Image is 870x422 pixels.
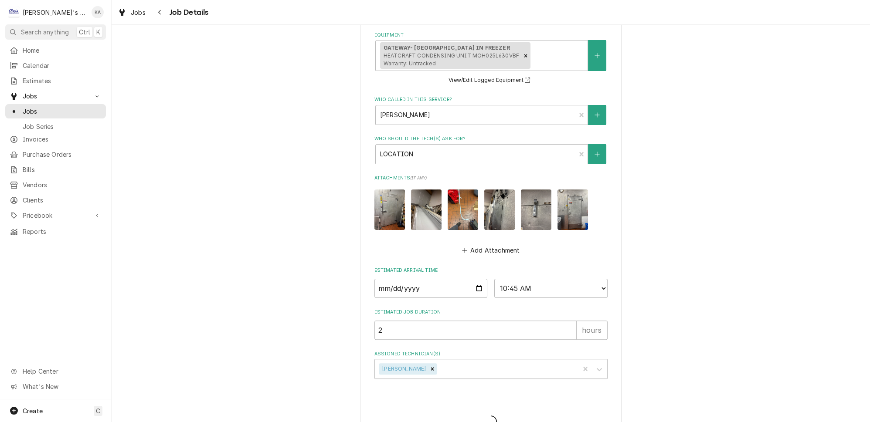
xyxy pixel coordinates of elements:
[92,6,104,18] div: KA
[23,122,102,131] span: Job Series
[153,5,167,19] button: Navigate back
[23,180,102,189] span: Vendors
[5,147,106,162] a: Purchase Orders
[595,112,600,118] svg: Create New Contact
[374,351,608,379] div: Assigned Technician(s)
[588,105,606,125] button: Create New Contact
[588,144,606,164] button: Create New Contact
[5,208,106,223] a: Go to Pricebook
[167,7,209,18] span: Job Details
[374,175,608,182] label: Attachments
[411,189,442,230] img: K4vzTGpTRgCYtxWiQDlW
[374,32,608,39] label: Equipment
[5,193,106,207] a: Clients
[374,351,608,358] label: Assigned Technician(s)
[23,8,87,17] div: [PERSON_NAME]'s Refrigeration
[374,32,608,86] div: Equipment
[5,89,106,103] a: Go to Jobs
[21,27,69,37] span: Search anything
[5,379,106,394] a: Go to What's New
[23,76,102,85] span: Estimates
[374,175,608,256] div: Attachments
[374,96,608,103] label: Who called in this service?
[384,52,519,67] span: HEATCRAFT CONDENSING UNIT MOH025L630VBF Warranty: Untracked
[374,279,488,298] input: Date
[447,75,534,86] button: View/Edit Logged Equipment
[374,135,608,164] div: Who should the tech(s) ask for?
[23,196,102,205] span: Clients
[23,165,102,174] span: Bills
[5,178,106,192] a: Vendors
[23,46,102,55] span: Home
[23,61,102,70] span: Calendar
[131,8,146,17] span: Jobs
[23,107,102,116] span: Jobs
[5,364,106,378] a: Go to Help Center
[494,279,608,298] select: Time Select
[5,119,106,134] a: Job Series
[595,151,600,157] svg: Create New Contact
[8,6,20,18] div: Clay's Refrigeration's Avatar
[448,189,478,230] img: vsMJPMvURv6krAcrMRtG
[374,96,608,125] div: Who called in this service?
[23,150,102,159] span: Purchase Orders
[374,135,608,142] label: Who should the tech(s) ask for?
[5,104,106,118] a: Jobs
[484,189,515,230] img: WSpKq5GgSkWnGtDBttYq
[96,27,100,37] span: K
[379,363,428,375] div: [PERSON_NAME]
[374,189,405,230] img: wqVh5q78R1m5Q6KRJZJf
[5,132,106,146] a: Invoices
[23,227,102,236] span: Reports
[588,40,606,71] button: Create New Equipment
[114,5,149,20] a: Jobs
[5,74,106,88] a: Estimates
[23,211,88,220] span: Pricebook
[410,176,427,180] span: ( if any )
[23,91,88,101] span: Jobs
[5,162,106,177] a: Bills
[5,224,106,239] a: Reports
[521,42,530,69] div: Remove [object Object]
[23,407,43,415] span: Create
[374,309,608,340] div: Estimated Job Duration
[460,244,521,256] button: Add Attachment
[595,53,600,59] svg: Create New Equipment
[79,27,90,37] span: Ctrl
[557,189,588,230] img: KRlNNC0aS62riJAfNIOC
[521,189,551,230] img: 2Pf4lC65RQ2tPMxI9AV8
[5,24,106,40] button: Search anythingCtrlK
[23,135,102,144] span: Invoices
[8,6,20,18] div: C
[96,406,100,415] span: C
[92,6,104,18] div: Korey Austin's Avatar
[5,43,106,57] a: Home
[23,382,101,391] span: What's New
[374,309,608,316] label: Estimated Job Duration
[374,267,608,298] div: Estimated Arrival Time
[384,44,510,51] strong: GATEWAY- [GEOGRAPHIC_DATA] IN FREEZER
[23,367,101,376] span: Help Center
[374,267,608,274] label: Estimated Arrival Time
[5,58,106,73] a: Calendar
[576,321,608,340] div: hours
[428,363,437,375] div: Remove Johnny Guerra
